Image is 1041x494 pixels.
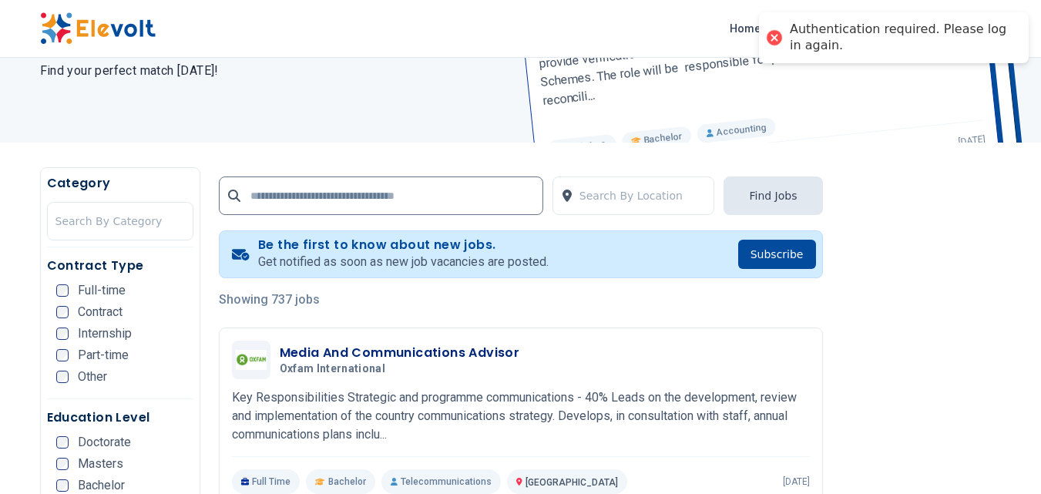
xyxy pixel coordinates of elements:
input: Part-time [56,349,69,361]
div: Authentication required. Please log in again. [790,22,1013,54]
h3: Media And Communications Advisor [280,344,520,362]
img: Oxfam International [236,350,267,370]
p: Get notified as soon as new job vacancies are posted. [258,253,549,271]
p: Full Time [232,469,301,494]
p: Telecommunications [381,469,501,494]
p: [DATE] [783,476,810,488]
h4: Be the first to know about new jobs. [258,237,549,253]
p: Showing 737 jobs [219,291,823,309]
img: Elevolt [40,12,156,45]
input: Full-time [56,284,69,297]
h5: Contract Type [47,257,193,275]
span: Masters [78,458,123,470]
button: Find Jobs [724,176,822,215]
h5: Education Level [47,408,193,427]
span: Oxfam International [280,362,386,376]
button: Subscribe [738,240,816,269]
p: Key Responsibilities Strategic and programme communications - 40% Leads on the development, revie... [232,388,810,444]
span: Part-time [78,349,129,361]
a: Home [724,16,767,41]
a: Oxfam InternationalMedia And Communications AdvisorOxfam InternationalKey Responsibilities Strate... [232,341,810,494]
input: Masters [56,458,69,470]
input: Other [56,371,69,383]
span: [GEOGRAPHIC_DATA] [526,477,618,488]
span: Bachelor [78,479,125,492]
span: Doctorate [78,436,131,449]
input: Contract [56,306,69,318]
input: Doctorate [56,436,69,449]
input: Internship [56,328,69,340]
span: Bachelor [328,476,366,488]
span: Full-time [78,284,126,297]
h5: Category [47,174,193,193]
span: Other [78,371,107,383]
iframe: Chat Widget [964,420,1041,494]
input: Bachelor [56,479,69,492]
span: Contract [78,306,123,318]
span: Internship [78,328,132,340]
